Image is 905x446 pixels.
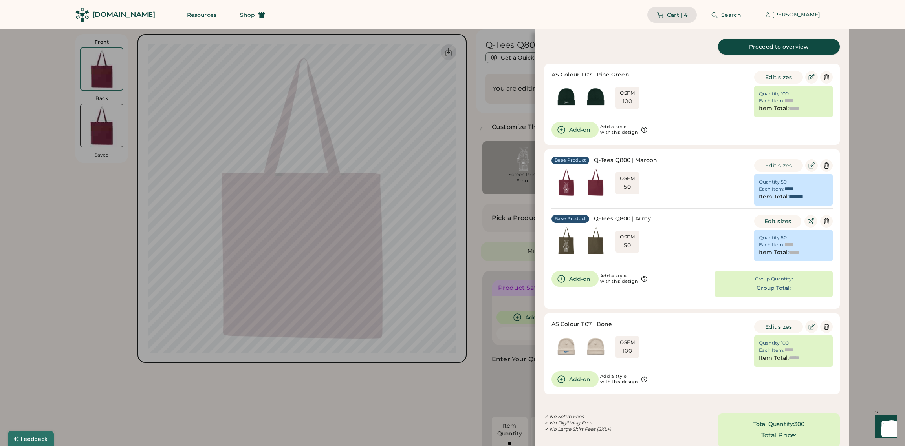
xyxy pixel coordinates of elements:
[581,331,610,361] img: generate-image
[781,340,789,346] div: 100
[624,242,631,249] div: 50
[759,249,789,257] div: Item Total:
[551,71,629,79] div: AS Colour 1107 | Pine Green
[805,71,818,84] button: Edit Product
[805,159,818,172] button: Edit Product
[759,105,789,113] div: Item Total:
[551,271,599,287] button: Add-on
[600,273,638,284] div: Add a style with this design
[75,8,89,22] img: Rendered Logo - Screens
[544,426,611,432] em: ✓ No Large Shirt Fees (2XL+)
[594,157,657,164] div: Q-Tees Q800 | Maroon
[753,421,795,428] div: Total Quantity:
[759,242,784,248] div: Each Item:
[667,12,687,18] span: Cart | 4
[620,175,635,182] div: OSFM
[759,235,781,241] div: Quantity:
[594,215,651,223] div: Q-Tees Q800 | Army
[240,12,255,18] span: Shop
[759,186,784,192] div: Each Item:
[755,276,793,282] div: Group Quantity:
[555,157,586,164] div: Base Product
[178,7,226,23] button: Resources
[92,10,155,20] div: [DOMAIN_NAME]
[759,193,789,201] div: Item Total:
[820,159,833,172] button: Delete
[551,82,581,111] img: generate-image
[581,82,610,111] img: generate-image
[702,7,751,23] button: Search
[820,320,833,333] button: Delete
[551,320,612,328] div: AS Colour 1107 | Bone
[551,122,599,138] button: Add-on
[620,234,635,240] div: OSFM
[718,39,840,55] a: Proceed to overview
[820,71,833,84] button: Delete
[600,374,638,385] div: Add a style with this design
[772,11,820,19] div: [PERSON_NAME]
[620,339,635,346] div: OSFM
[624,183,631,191] div: 50
[759,98,784,104] div: Each Item:
[647,7,697,23] button: Cart | 4
[820,215,833,228] button: Delete
[754,71,803,84] button: Edit sizes
[231,7,275,23] button: Shop
[551,331,581,361] img: generate-image
[623,98,632,106] div: 100
[551,167,581,197] img: generate-image
[757,284,791,292] div: Group Total:
[759,340,781,346] div: Quantity:
[581,226,610,255] img: generate-image
[804,215,817,228] button: Edit Product
[754,159,803,172] button: Edit sizes
[544,413,584,419] em: ✓ No Setup Fees
[620,90,635,96] div: OSFM
[555,216,586,222] div: Base Product
[781,91,789,97] div: 100
[721,12,741,18] span: Search
[581,167,610,197] img: generate-image
[754,215,801,228] button: Edit sizes
[759,179,781,185] div: Quantity:
[805,320,818,333] button: Edit Product
[623,347,632,355] div: 100
[551,226,581,255] img: generate-image
[544,420,592,426] em: ✓ No Digitizing Fees
[600,124,638,135] div: Add a style with this design
[727,44,830,49] div: Proceed to overview
[754,320,803,333] button: Edit sizes
[551,371,599,387] button: Add-on
[759,354,789,362] div: Item Total:
[868,411,901,444] iframe: Front Chat
[759,91,781,97] div: Quantity:
[759,347,784,353] div: Each Item:
[781,179,787,185] div: 50
[761,431,797,440] div: Total Price:
[781,235,787,241] div: 50
[794,421,804,428] div: 300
